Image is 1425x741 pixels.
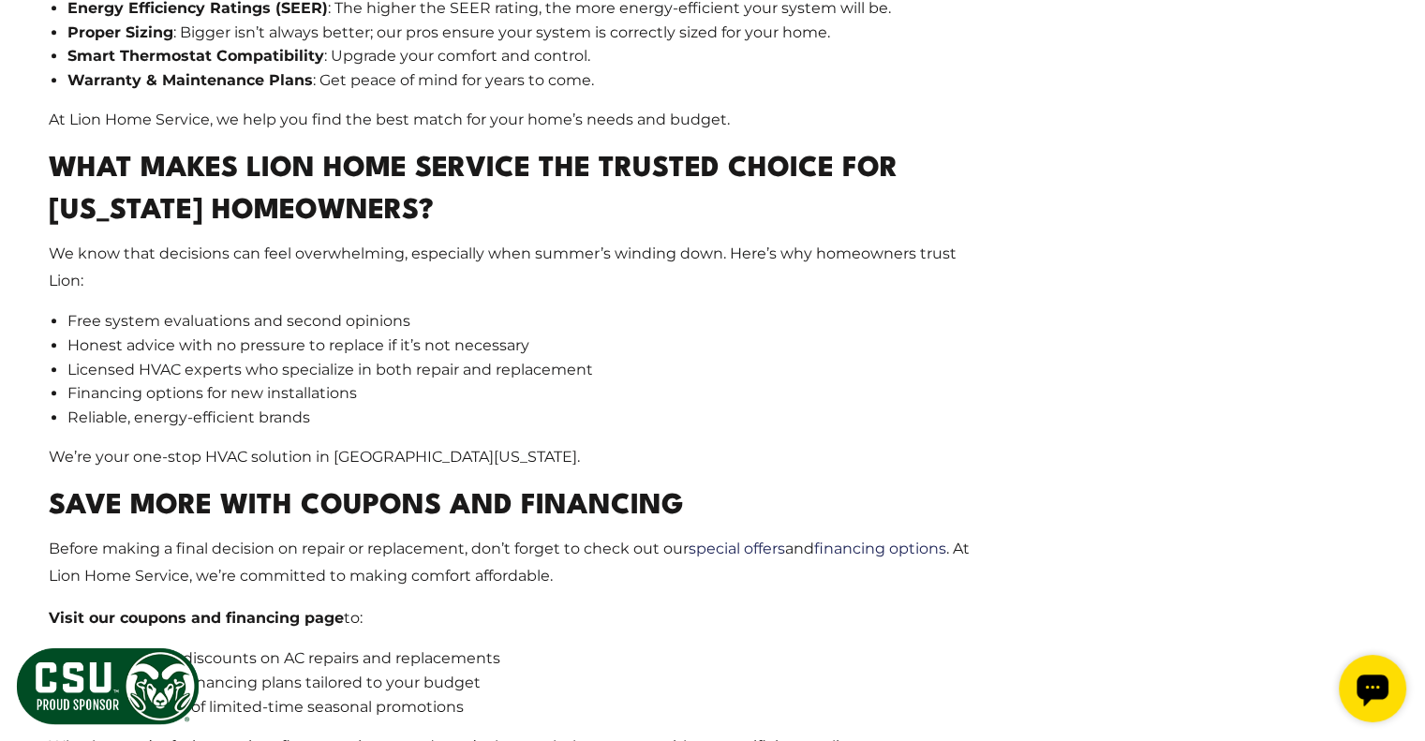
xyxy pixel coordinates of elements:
[689,540,785,557] a: special offers
[67,309,970,333] li: Free system evaluations and second opinions
[14,645,201,727] img: CSU Sponsor Badge
[67,381,970,406] li: Financing options for new installations
[67,695,970,719] li: Take advantage of limited-time seasonal promotions
[49,609,344,627] strong: Visit our coupons and financing page
[67,44,970,68] li: : Upgrade your comfort and control.
[67,71,313,89] strong: Warranty & Maintenance Plans
[49,605,970,632] p: to:
[67,646,970,671] li: Access current discounts on AC repairs and replacements
[7,7,75,75] div: Open chat widget
[67,333,970,358] li: Honest advice with no pressure to replace if it’s not necessary
[67,21,970,45] li: : Bigger isn’t always better; our pros ensure your system is correctly sized for your home.
[814,540,946,557] a: financing options
[49,536,970,590] p: Before making a final decision on repair or replacement, don’t forget to check out our and . At L...
[67,406,970,430] li: Reliable, energy-efficient brands
[67,358,970,382] li: Licensed HVAC experts who specialize in both repair and replacement
[49,107,970,134] p: At Lion Home Service, we help you find the best match for your home’s needs and budget.
[49,149,970,233] h1: What Makes Lion Home Service the Trusted Choice for [US_STATE] Homeowners?
[67,68,970,93] li: : Get peace of mind for years to come.
[67,671,970,695] li: Explore flexible financing plans tailored to your budget
[49,241,970,295] p: We know that decisions can feel overwhelming, especially when summer’s winding down. Here’s why h...
[49,486,970,528] h1: Save More with Coupons and Financing
[67,23,173,41] strong: Proper Sizing
[49,444,970,471] p: We’re your one-stop HVAC solution in [GEOGRAPHIC_DATA][US_STATE].
[67,47,324,65] strong: Smart Thermostat Compatibility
